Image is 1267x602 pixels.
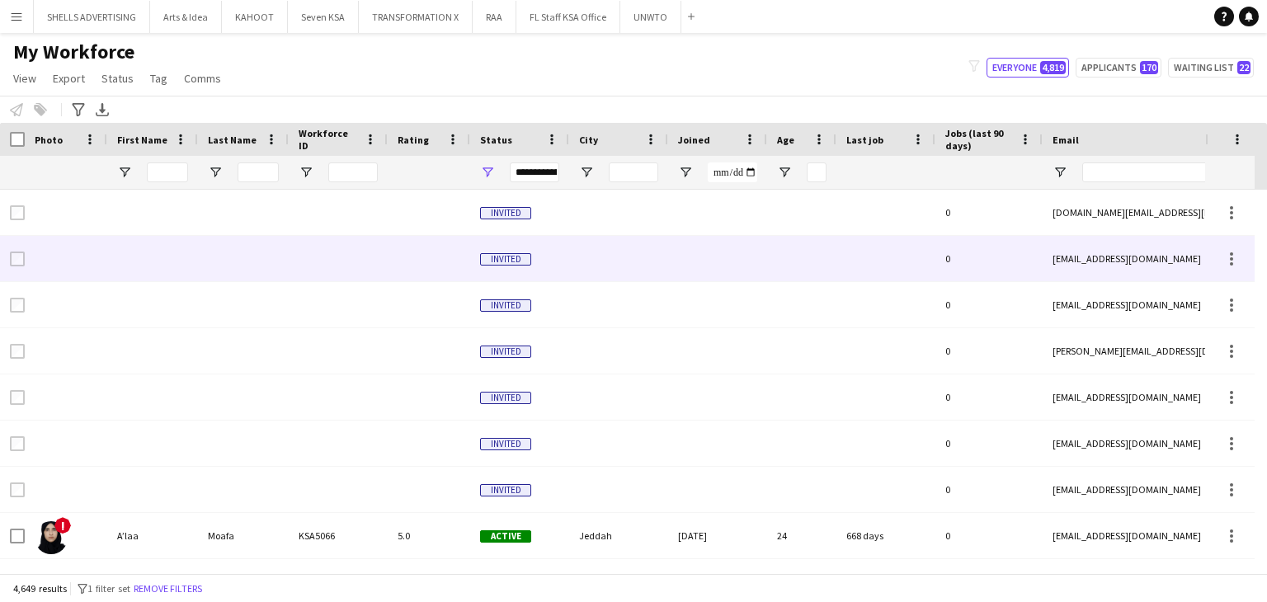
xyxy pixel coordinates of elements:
[987,58,1069,78] button: Everyone4,819
[299,127,358,152] span: Workforce ID
[35,134,63,146] span: Photo
[480,134,512,146] span: Status
[130,580,205,598] button: Remove filters
[935,421,1043,466] div: 0
[10,344,25,359] input: Row Selection is disabled for this row (unchecked)
[480,207,531,219] span: Invited
[935,236,1043,281] div: 0
[579,165,594,180] button: Open Filter Menu
[569,513,668,558] div: Jeddah
[836,513,935,558] div: 668 days
[1237,61,1251,74] span: 22
[935,190,1043,235] div: 0
[807,162,827,182] input: Age Filter Input
[480,253,531,266] span: Invited
[1076,58,1161,78] button: Applicants170
[480,346,531,358] span: Invited
[579,134,598,146] span: City
[34,1,150,33] button: SHELLS ADVERTISING
[398,134,429,146] span: Rating
[289,513,388,558] div: KSA5066
[1140,61,1158,74] span: 170
[480,438,531,450] span: Invited
[13,71,36,86] span: View
[678,134,710,146] span: Joined
[480,392,531,404] span: Invited
[935,282,1043,327] div: 0
[7,68,43,89] a: View
[945,127,1013,152] span: Jobs (last 90 days)
[68,100,88,120] app-action-btn: Advanced filters
[150,71,167,86] span: Tag
[208,165,223,180] button: Open Filter Menu
[10,298,25,313] input: Row Selection is disabled for this row (unchecked)
[54,517,71,534] span: !
[184,71,221,86] span: Comms
[10,205,25,220] input: Row Selection is disabled for this row (unchecked)
[177,68,228,89] a: Comms
[620,1,681,33] button: UNWTO
[117,134,167,146] span: First Name
[708,162,757,182] input: Joined Filter Input
[480,299,531,312] span: Invited
[935,374,1043,420] div: 0
[10,252,25,266] input: Row Selection is disabled for this row (unchecked)
[935,328,1043,374] div: 0
[777,165,792,180] button: Open Filter Menu
[92,100,112,120] app-action-btn: Export XLSX
[678,165,693,180] button: Open Filter Menu
[1053,165,1067,180] button: Open Filter Menu
[1168,58,1254,78] button: Waiting list22
[10,436,25,451] input: Row Selection is disabled for this row (unchecked)
[87,582,130,595] span: 1 filter set
[150,1,222,33] button: Arts & Idea
[388,513,470,558] div: 5.0
[935,467,1043,512] div: 0
[144,68,174,89] a: Tag
[53,71,85,86] span: Export
[238,162,279,182] input: Last Name Filter Input
[328,162,378,182] input: Workforce ID Filter Input
[668,513,767,558] div: [DATE]
[480,165,495,180] button: Open Filter Menu
[935,513,1043,558] div: 0
[35,521,68,554] img: A’laa Moafa
[777,134,794,146] span: Age
[10,390,25,405] input: Row Selection is disabled for this row (unchecked)
[107,513,198,558] div: A’laa
[359,1,473,33] button: TRANSFORMATION X
[480,484,531,496] span: Invited
[13,40,134,64] span: My Workforce
[46,68,92,89] a: Export
[147,162,188,182] input: First Name Filter Input
[1053,134,1079,146] span: Email
[480,530,531,543] span: Active
[1040,61,1066,74] span: 4,819
[117,165,132,180] button: Open Filter Menu
[10,482,25,497] input: Row Selection is disabled for this row (unchecked)
[288,1,359,33] button: Seven KSA
[222,1,288,33] button: KAHOOT
[767,513,836,558] div: 24
[609,162,658,182] input: City Filter Input
[516,1,620,33] button: FL Staff KSA Office
[208,134,257,146] span: Last Name
[299,165,313,180] button: Open Filter Menu
[101,71,134,86] span: Status
[198,513,289,558] div: Moafa
[95,68,140,89] a: Status
[846,134,883,146] span: Last job
[473,1,516,33] button: RAA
